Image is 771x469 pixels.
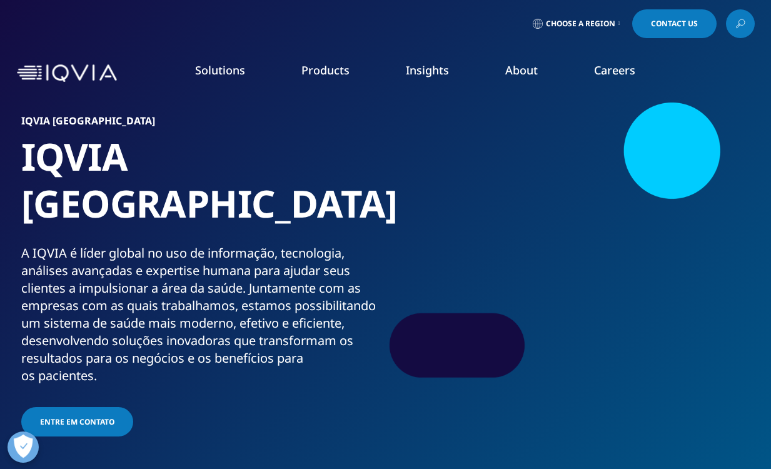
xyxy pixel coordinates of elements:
[594,63,635,78] a: Careers
[21,407,133,436] a: Entre em contato
[122,44,755,103] nav: Primary
[8,431,39,463] button: Abrir preferências
[301,63,350,78] a: Products
[21,133,381,245] h1: IQVIA [GEOGRAPHIC_DATA]
[21,245,381,385] div: A IQVIA é líder global no uso de informação, tecnologia, análises avançadas e expertise humana pa...
[195,63,245,78] a: Solutions
[406,63,449,78] a: Insights
[415,116,750,366] img: 106_small-group-discussion.jpg
[505,63,538,78] a: About
[632,9,717,38] a: Contact Us
[651,20,698,28] span: Contact Us
[21,116,381,133] h6: IQVIA [GEOGRAPHIC_DATA]
[546,19,615,29] span: Choose a Region
[40,416,114,427] span: Entre em contato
